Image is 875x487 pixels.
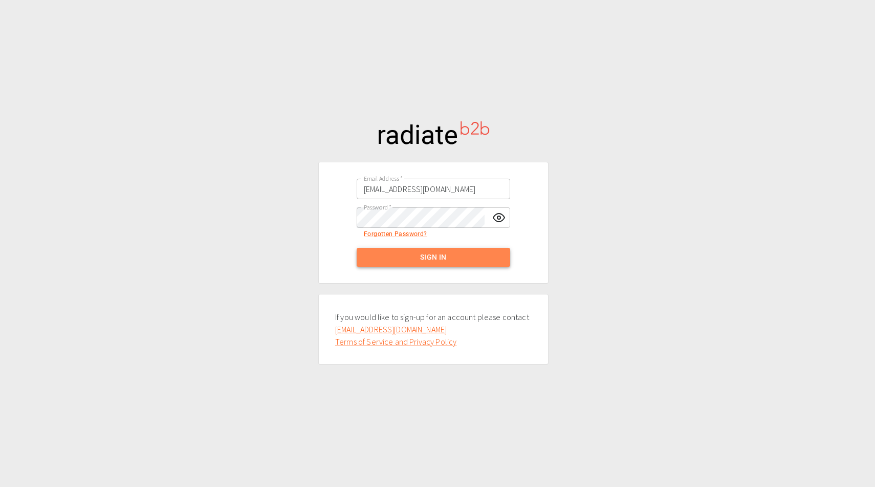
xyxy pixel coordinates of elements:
[489,207,509,228] button: toggle password visibility
[335,336,456,347] a: Terms of Service and Privacy Policy
[364,203,391,211] label: Password
[364,174,403,183] label: Email Address
[335,311,532,348] p: If you would like to sign-up for an account please contact
[364,230,427,238] a: Forgotten Password?
[335,324,447,334] a: [EMAIL_ADDRESS][DOMAIN_NAME]
[369,114,497,152] img: radiateb2b_logo_black.png
[357,248,510,267] button: Sign In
